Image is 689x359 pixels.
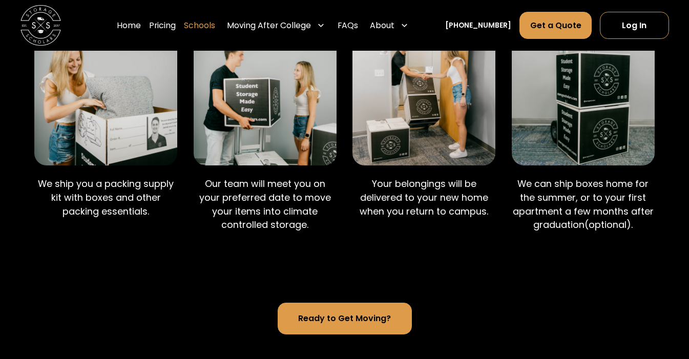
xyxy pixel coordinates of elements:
img: Storage Scholars main logo [20,5,61,46]
p: Your belongings will be delivered to your new home when you return to campus. [352,177,495,218]
a: Pricing [149,11,176,39]
div: About [366,11,412,39]
a: Home [117,11,141,39]
a: Ready to Get Moving? [278,303,412,334]
p: Our team will meet you on your preferred date to move your items into climate controlled storage. [194,177,337,232]
div: Moving After College [227,19,311,32]
p: We ship you a packing supply kit with boxes and other packing essentials. [34,177,177,218]
a: Schools [184,11,215,39]
a: FAQs [338,11,358,39]
p: We can ship boxes home for the summer, or to your first apartment a few months after graduation(o... [512,177,655,232]
a: Get a Quote [519,12,592,39]
img: Packing a Storage Scholars box. [34,23,177,165]
div: Moving After College [223,11,329,39]
img: Storage Scholars pick up. [194,23,337,165]
img: Storage Scholars delivery. [352,23,495,165]
a: Log In [600,12,669,39]
a: [PHONE_NUMBER] [445,20,511,31]
img: Shipping Storage Scholars boxes. [512,23,655,165]
div: About [370,19,394,32]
